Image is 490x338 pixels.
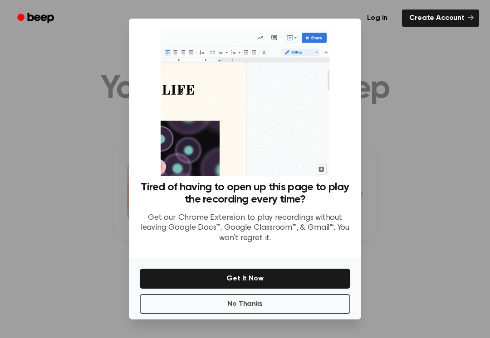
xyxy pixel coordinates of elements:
[402,10,479,27] a: Create Account
[140,213,350,244] p: Get our Chrome Extension to play recordings without leaving Google Docs™, Google Classroom™, & Gm...
[140,269,350,289] button: Get It Now
[11,10,62,27] a: Beep
[358,8,397,29] a: Log in
[161,29,329,176] img: Beep extension in action
[140,294,350,314] button: No Thanks
[140,181,350,206] h3: Tired of having to open up this page to play the recording every time?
